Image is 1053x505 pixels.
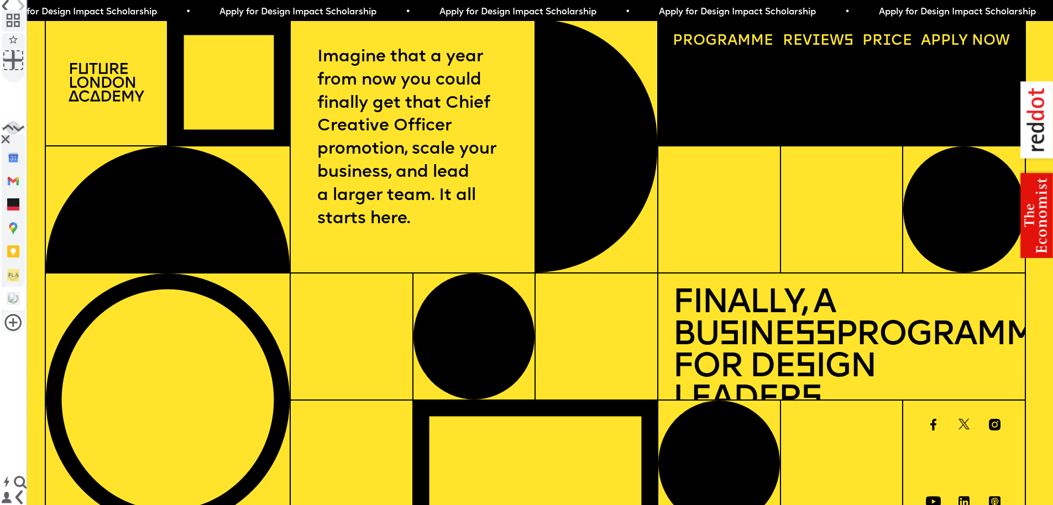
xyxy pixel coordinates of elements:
img: no-favicon.png [7,292,19,304]
span: ss [794,319,835,353]
span: • [186,8,191,17]
span: s [795,351,815,385]
span: s [719,319,739,353]
span: • [845,8,850,17]
a: Apply now [914,27,1017,56]
img: favicon-32.png [7,198,19,211]
img: keep_2023q4.ico [7,245,19,257]
a: Reviews [776,27,861,56]
img: gmail.ico [7,175,19,187]
img: n+BfmmhcGmECu1gAAAABJRU5ErkJggg== [7,151,19,164]
span: s [801,383,821,417]
span: a [727,34,737,49]
p: Imagine that a year from now you could finally get that Chief Creative Officer promotion, scale y... [317,46,509,231]
img: 8= [7,222,19,234]
a: Programme [666,27,780,56]
span: A [921,34,931,49]
span: • [625,8,630,17]
h1: Finally, a Bu ine Programme for De ign Leader [673,288,1010,416]
img: favicon-32x32.png [7,269,19,281]
span: • [405,8,410,17]
a: Price [855,27,919,56]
